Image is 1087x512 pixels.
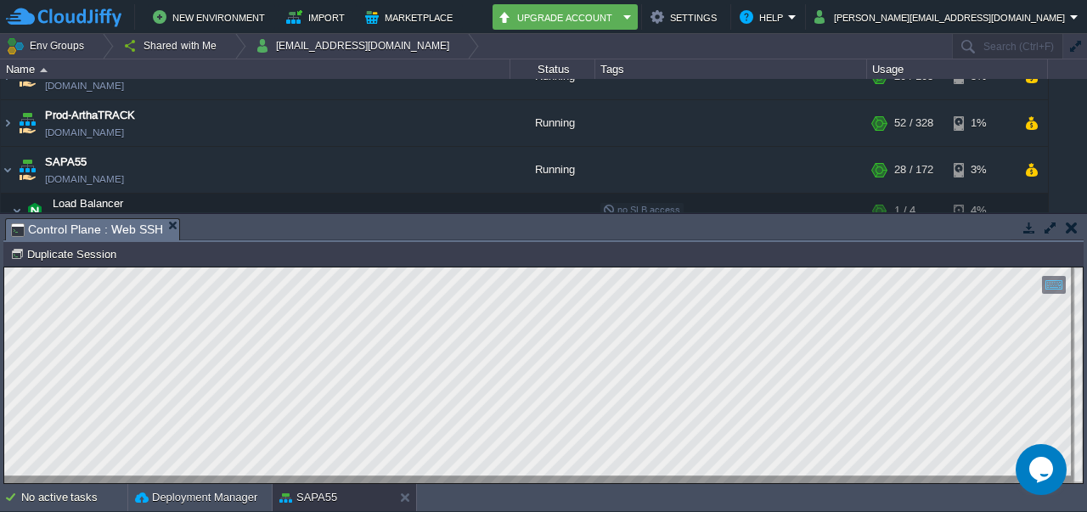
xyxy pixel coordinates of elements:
[954,147,1009,193] div: 3%
[153,7,270,27] button: New Environment
[894,194,915,228] div: 1 / 4
[11,219,163,240] span: Control Plane : Web SSH
[45,171,124,188] a: [DOMAIN_NAME]
[740,7,788,27] button: Help
[45,154,87,171] a: SAPA55
[511,59,594,79] div: Status
[135,489,257,506] button: Deployment Manager
[45,124,124,141] a: [DOMAIN_NAME]
[23,194,47,228] img: AMDAwAAAACH5BAEAAAAALAAAAAABAAEAAAICRAEAOw==
[1,100,14,146] img: AMDAwAAAACH5BAEAAAAALAAAAAABAAEAAAICRAEAOw==
[15,147,39,193] img: AMDAwAAAACH5BAEAAAAALAAAAAABAAEAAAICRAEAOw==
[21,484,127,511] div: No active tasks
[6,34,90,58] button: Env Groups
[40,68,48,72] img: AMDAwAAAACH5BAEAAAAALAAAAAABAAEAAAICRAEAOw==
[286,7,350,27] button: Import
[1016,444,1070,495] iframe: chat widget
[954,100,1009,146] div: 1%
[10,246,121,262] button: Duplicate Session
[954,194,1009,228] div: 4%
[15,100,39,146] img: AMDAwAAAACH5BAEAAAAALAAAAAABAAEAAAICRAEAOw==
[596,59,866,79] div: Tags
[6,7,121,28] img: CloudJiffy
[365,7,458,27] button: Marketplace
[2,59,510,79] div: Name
[510,147,595,193] div: Running
[51,197,126,210] a: Load Balancer
[651,7,722,27] button: Settings
[868,59,1047,79] div: Usage
[256,34,455,58] button: [EMAIL_ADDRESS][DOMAIN_NAME]
[279,489,337,506] button: SAPA55
[51,196,126,211] span: Load Balancer
[894,147,933,193] div: 28 / 172
[894,100,933,146] div: 52 / 328
[510,100,595,146] div: Running
[603,205,680,215] span: no SLB access
[123,34,222,58] button: Shared with Me
[498,7,618,27] button: Upgrade Account
[45,107,135,124] a: Prod-ArthaTRACK
[12,194,22,228] img: AMDAwAAAACH5BAEAAAAALAAAAAABAAEAAAICRAEAOw==
[45,77,124,94] a: [DOMAIN_NAME]
[814,7,1070,27] button: [PERSON_NAME][EMAIL_ADDRESS][DOMAIN_NAME]
[1,147,14,193] img: AMDAwAAAACH5BAEAAAAALAAAAAABAAEAAAICRAEAOw==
